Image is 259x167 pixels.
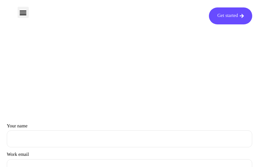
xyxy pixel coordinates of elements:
[18,7,29,18] div: Menu Toggle
[7,124,252,148] label: Your name
[209,7,252,24] a: Get started
[7,130,252,147] input: Your name
[217,14,238,18] span: Get started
